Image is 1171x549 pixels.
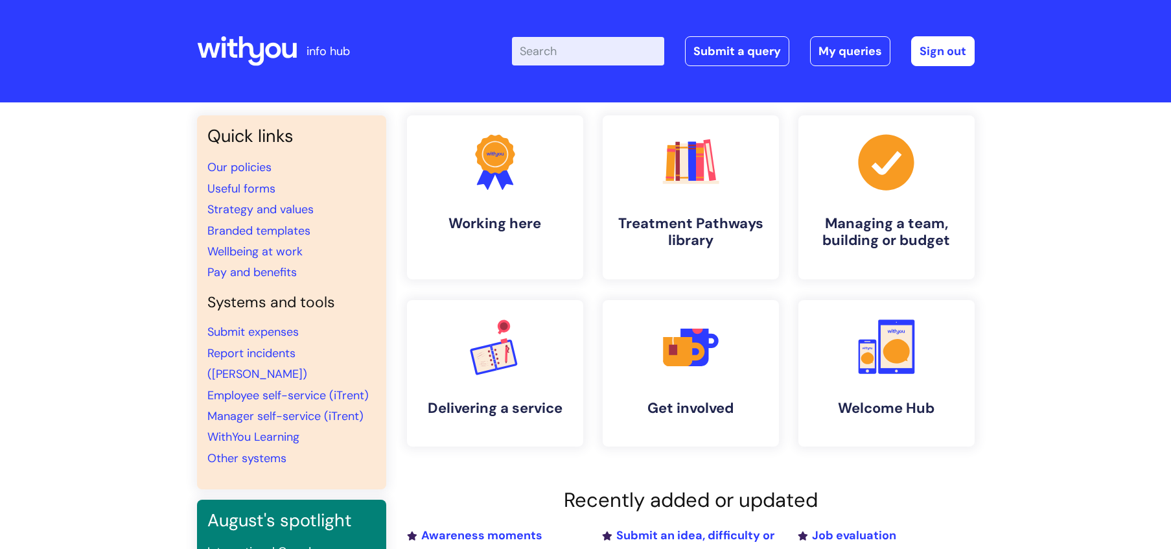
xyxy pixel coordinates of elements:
a: Wellbeing at work [207,244,303,259]
a: Employee self-service (iTrent) [207,388,369,403]
a: Get involved [603,300,779,447]
p: info hub [307,41,350,62]
a: Manager self-service (iTrent) [207,408,364,424]
a: Working here [407,115,583,279]
h4: Welcome Hub [809,400,964,417]
a: Treatment Pathways library [603,115,779,279]
a: Submit expenses [207,324,299,340]
a: Useful forms [207,181,275,196]
a: Delivering a service [407,300,583,447]
h3: Quick links [207,126,376,146]
a: Awareness moments [407,528,542,543]
a: Submit a query [685,36,789,66]
h2: Recently added or updated [407,488,975,512]
a: Welcome Hub [798,300,975,447]
h4: Managing a team, building or budget [809,215,964,250]
a: Pay and benefits [207,264,297,280]
h4: Treatment Pathways library [613,215,769,250]
input: Search [512,37,664,65]
a: Branded templates [207,223,310,239]
h4: Systems and tools [207,294,376,312]
a: My queries [810,36,890,66]
a: Sign out [911,36,975,66]
h4: Get involved [613,400,769,417]
a: WithYou Learning [207,429,299,445]
h4: Delivering a service [417,400,573,417]
a: Managing a team, building or budget [798,115,975,279]
h3: August's spotlight [207,510,376,531]
a: Our policies [207,159,272,175]
a: Strategy and values [207,202,314,217]
h4: Working here [417,215,573,232]
a: Job evaluation [798,528,896,543]
div: | - [512,36,975,66]
a: Other systems [207,450,286,466]
a: Report incidents ([PERSON_NAME]) [207,345,307,382]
